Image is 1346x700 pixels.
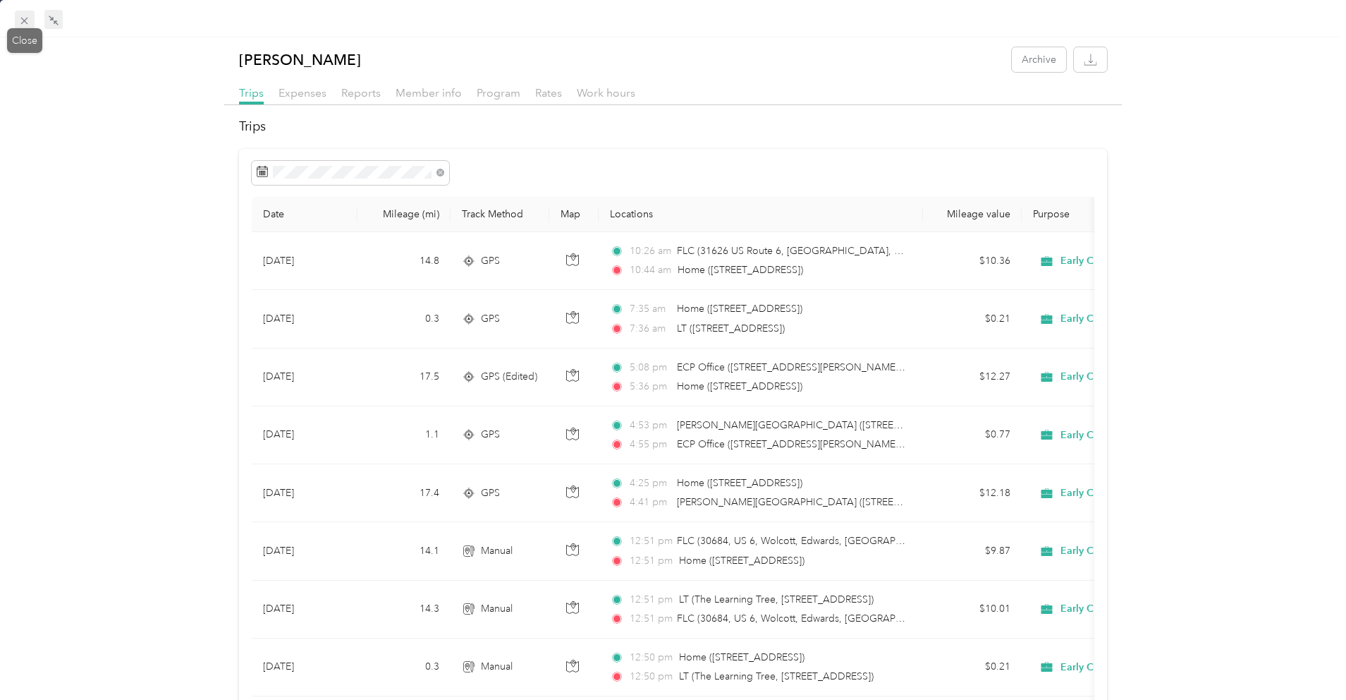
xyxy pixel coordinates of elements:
[923,349,1022,406] td: $12.27
[679,593,874,605] span: LT (The Learning Tree, [STREET_ADDRESS])
[630,476,670,491] span: 4:25 pm
[1060,603,1176,615] span: Early Childhood Partners
[677,419,1084,431] span: [PERSON_NAME][GEOGRAPHIC_DATA] ([STREET_ADDRESS][PERSON_NAME][US_STATE])
[630,533,670,549] span: 12:51 pm
[481,543,513,559] span: Manual
[481,369,537,385] span: GPS (Edited)
[677,245,948,257] span: FLC (31626 US Route 6, [GEOGRAPHIC_DATA], [US_STATE])
[677,380,802,392] span: Home ([STREET_ADDRESS])
[357,639,451,696] td: 0.3
[599,197,923,232] th: Locations
[630,301,670,317] span: 7:35 am
[481,601,513,617] span: Manual
[252,522,357,580] td: [DATE]
[357,406,451,464] td: 1.1
[252,197,357,232] th: Date
[1022,197,1219,232] th: Purpose
[1060,255,1176,267] span: Early Childhood Partners
[677,322,785,334] span: LT ([STREET_ADDRESS])
[630,650,673,665] span: 12:50 pm
[1060,545,1176,557] span: Early Childhood Partners
[630,321,670,337] span: 7:36 am
[357,349,451,406] td: 17.5
[1060,661,1176,674] span: Early Childhood Partners
[1060,370,1176,383] span: Early Childhood Partners
[630,611,670,627] span: 12:51 pm
[577,86,635,99] span: Work hours
[252,349,357,406] td: [DATE]
[677,496,1084,508] span: [PERSON_NAME][GEOGRAPHIC_DATA] ([STREET_ADDRESS][PERSON_NAME][US_STATE])
[252,406,357,464] td: [DATE]
[396,86,462,99] span: Member info
[677,438,1031,450] span: ECP Office ([STREET_ADDRESS][PERSON_NAME][PERSON_NAME][US_STATE])
[535,86,562,99] span: Rates
[1060,429,1176,442] span: Early Childhood Partners
[677,477,802,489] span: Home ([STREET_ADDRESS])
[677,361,1031,373] span: ECP Office ([STREET_ADDRESS][PERSON_NAME][PERSON_NAME][US_STATE])
[679,670,874,682] span: LT (The Learning Tree, [STREET_ADDRESS])
[357,197,451,232] th: Mileage (mi)
[252,232,357,290] td: [DATE]
[630,592,673,608] span: 12:51 pm
[630,418,670,433] span: 4:53 pm
[357,581,451,639] td: 14.3
[630,669,673,684] span: 12:50 pm
[923,464,1022,522] td: $12.18
[630,495,670,510] span: 4:41 pm
[923,639,1022,696] td: $0.21
[923,290,1022,348] td: $0.21
[279,86,326,99] span: Expenses
[252,290,357,348] td: [DATE]
[357,232,451,290] td: 14.8
[549,197,599,232] th: Map
[630,360,670,375] span: 5:08 pm
[677,303,802,315] span: Home ([STREET_ADDRESS])
[239,117,1107,136] h2: Trips
[678,264,803,276] span: Home ([STREET_ADDRESS])
[481,659,513,675] span: Manual
[923,581,1022,639] td: $10.01
[1267,621,1346,700] iframe: Everlance-gr Chat Button Frame
[7,28,42,53] div: Close
[481,485,500,501] span: GPS
[252,464,357,522] td: [DATE]
[239,47,361,72] p: [PERSON_NAME]
[451,197,549,232] th: Track Method
[341,86,381,99] span: Reports
[923,232,1022,290] td: $10.36
[630,379,670,394] span: 5:36 pm
[679,555,804,567] span: Home ([STREET_ADDRESS])
[252,581,357,639] td: [DATE]
[481,253,500,269] span: GPS
[252,639,357,696] td: [DATE]
[630,437,670,452] span: 4:55 pm
[239,86,264,99] span: Trips
[357,464,451,522] td: 17.4
[679,651,804,663] span: Home ([STREET_ADDRESS])
[923,197,1022,232] th: Mileage value
[630,243,670,259] span: 10:26 am
[630,553,673,569] span: 12:51 pm
[923,522,1022,580] td: $9.87
[481,311,500,327] span: GPS
[1060,313,1176,325] span: Early Childhood Partners
[630,262,671,278] span: 10:44 am
[1060,487,1176,500] span: Early Childhood Partners
[1012,47,1066,72] button: Archive
[357,290,451,348] td: 0.3
[477,86,520,99] span: Program
[357,522,451,580] td: 14.1
[923,406,1022,464] td: $0.77
[481,427,500,442] span: GPS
